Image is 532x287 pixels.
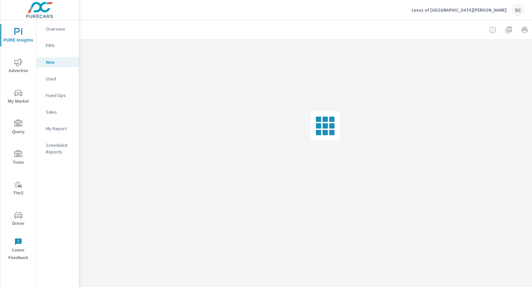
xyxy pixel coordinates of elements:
div: SC [512,4,524,16]
p: Scheduled Reports [46,142,73,155]
span: Query [2,120,34,136]
p: PIPA [46,42,73,49]
div: New [37,57,79,67]
p: Overview [46,26,73,32]
div: PIPA [37,41,79,50]
p: Used [46,75,73,82]
p: Lexus of [GEOGRAPHIC_DATA][PERSON_NAME] [412,7,507,13]
p: New [46,59,73,65]
span: PURE Insights [2,28,34,44]
div: My Report [37,124,79,134]
p: Sales [46,109,73,115]
div: Scheduled Reports [37,140,79,157]
span: My Market [2,89,34,105]
span: Advertise [2,58,34,75]
div: nav menu [0,20,36,264]
span: Driver [2,211,34,228]
span: Leave Feedback [2,238,34,262]
div: Used [37,74,79,84]
span: Tier2 [2,181,34,197]
div: Fixed Ops [37,90,79,100]
div: Overview [37,24,79,34]
p: My Report [46,125,73,132]
span: Tools [2,150,34,166]
div: Sales [37,107,79,117]
p: Fixed Ops [46,92,73,99]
